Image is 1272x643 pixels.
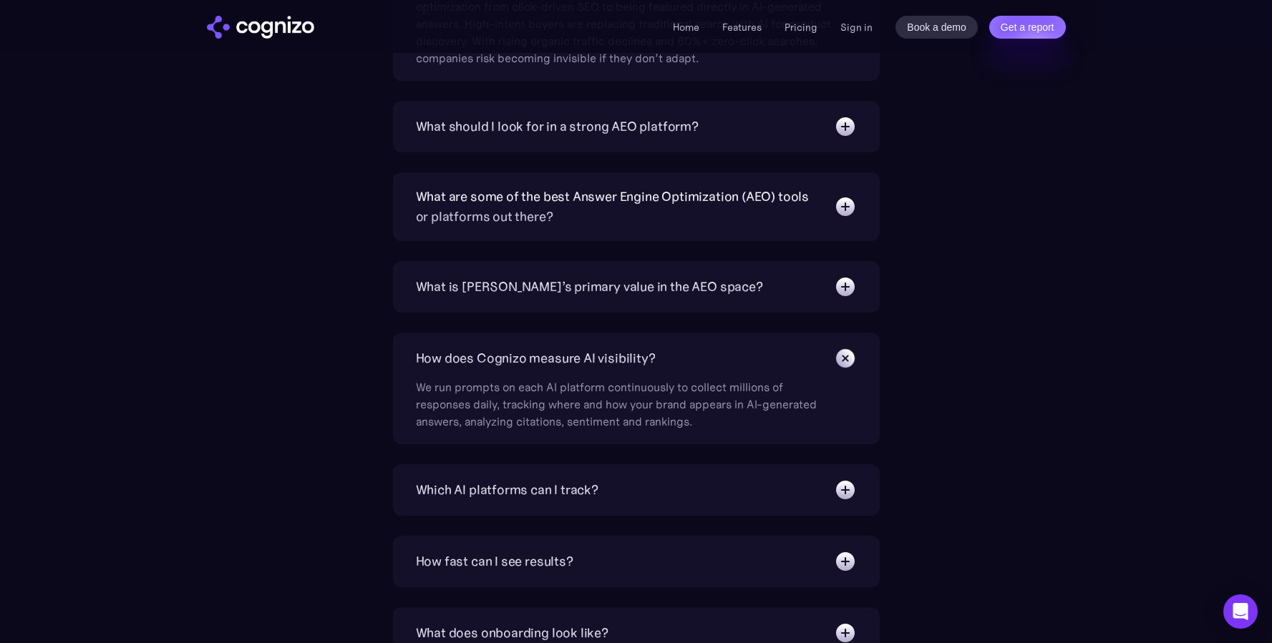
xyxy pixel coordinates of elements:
a: Get a report [989,16,1066,39]
a: Book a demo [895,16,978,39]
a: home [207,16,314,39]
div: What does onboarding look like? [416,623,608,643]
img: cognizo logo [207,16,314,39]
a: Pricing [785,21,817,34]
div: What should I look for in a strong AEO platform? [416,117,699,137]
div: What is [PERSON_NAME]’s primary value in the AEO space? [416,277,763,297]
a: Features [722,21,762,34]
div: Open Intercom Messenger [1223,594,1258,629]
a: Home [673,21,699,34]
div: What are some of the best Answer Engine Optimization (AEO) tools or platforms out there? [416,187,820,227]
div: How does Cognizo measure AI visibility? [416,348,656,368]
a: Sign in [840,19,873,36]
div: We run prompts on each AI platform continuously to collect millions of responses daily, tracking ... [416,370,831,430]
div: Which AI platforms can I track? [416,480,598,500]
div: How fast can I see results? [416,551,573,571]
